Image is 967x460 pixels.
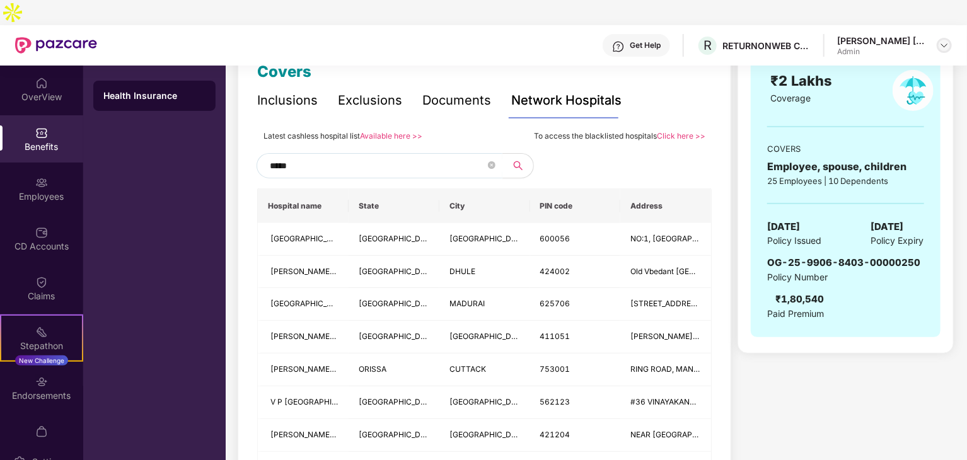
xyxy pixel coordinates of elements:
[349,256,439,289] td: MAHARASHTRA
[767,159,924,175] div: Employee, spouse, children
[1,340,82,352] div: Stepathon
[359,430,437,439] span: [GEOGRAPHIC_DATA]
[439,189,530,223] th: City
[534,131,657,141] span: To access the blacklisted hospitals
[439,288,530,321] td: MADURAI
[540,364,570,374] span: 753001
[263,131,360,141] span: Latest cashless hospital list
[349,354,439,386] td: ORISSA
[767,234,821,248] span: Policy Issued
[630,201,701,211] span: Address
[270,299,437,308] span: [GEOGRAPHIC_DATA] - [GEOGRAPHIC_DATA]
[449,267,475,276] span: DHULE
[270,234,437,243] span: [GEOGRAPHIC_DATA] - [GEOGRAPHIC_DATA]
[540,234,570,243] span: 600056
[530,189,621,223] th: PIN code
[630,267,913,276] span: Old Vbedant [GEOGRAPHIC_DATA] - 424002 [GEOGRAPHIC_DATA] - 424002
[767,175,924,187] div: 25 Employees | 10 Dependents
[35,376,48,388] img: svg+xml;base64,PHN2ZyBpZD0iRW5kb3JzZW1lbnRzIiB4bWxucz0iaHR0cDovL3d3dy53My5vcmcvMjAwMC9zdmciIHdpZH...
[939,40,949,50] img: svg+xml;base64,PHN2ZyBpZD0iRHJvcGRvd24tMzJ4MzIiIHhtbG5zPSJodHRwOi8vd3d3LnczLm9yZy8yMDAwL3N2ZyIgd2...
[35,127,48,139] img: svg+xml;base64,PHN2ZyBpZD0iQmVuZWZpdHMiIHhtbG5zPSJodHRwOi8vd3d3LnczLm9yZy8yMDAwL3N2ZyIgd2lkdGg9Ij...
[258,321,349,354] td: Dr. Pathak Eye & Cataract Centre - Pune
[258,223,349,256] td: MANGALAM HOSPITAL - CHENNAI
[349,189,439,223] th: State
[620,223,711,256] td: NO:1, JCN STREET, POONAMALLEE, NEAR HANEEFA SUPER MARKET
[630,40,661,50] div: Get Help
[837,47,925,57] div: Admin
[359,364,386,374] span: ORISSA
[35,326,48,338] img: svg+xml;base64,PHN2ZyB4bWxucz0iaHR0cDovL3d3dy53My5vcmcvMjAwMC9zdmciIHdpZHRoPSIyMSIgaGVpZ2h0PSIyMC...
[449,397,528,406] span: [GEOGRAPHIC_DATA]
[257,91,318,110] div: Inclusions
[258,288,349,321] td: SKG HOSPITAL - MADURAI
[270,331,502,341] span: [PERSON_NAME] Eye & Cataract Centre - [GEOGRAPHIC_DATA]
[270,397,447,406] span: V P [GEOGRAPHIC_DATA]-[GEOGRAPHIC_DATA]
[270,430,499,439] span: [PERSON_NAME][GEOGRAPHIC_DATA] - [GEOGRAPHIC_DATA]
[35,176,48,189] img: svg+xml;base64,PHN2ZyBpZD0iRW1wbG95ZWVzIiB4bWxucz0iaHR0cDovL3d3dy53My5vcmcvMjAwMC9zdmciIHdpZHRoPS...
[359,331,437,341] span: [GEOGRAPHIC_DATA]
[449,364,486,374] span: CUTTACK
[620,386,711,419] td: #36 VINAYAKANAGAR LAYOUT , BINNAMANGALA VILLAGE, NELAMANGALA TQ, BANGALORE RURAL
[630,299,706,308] span: [STREET_ADDRESS].
[771,72,837,89] span: ₹2 Lakhs
[338,91,402,110] div: Exclusions
[439,386,530,419] td: BANGALORE
[35,226,48,239] img: svg+xml;base64,PHN2ZyBpZD0iQ0RfQWNjb3VudHMiIGRhdGEtbmFtZT0iQ0QgQWNjb3VudHMiIHhtbG5zPSJodHRwOi8vd3...
[359,234,437,243] span: [GEOGRAPHIC_DATA]
[439,223,530,256] td: CHENNAI
[257,62,311,81] span: Covers
[511,91,622,110] div: Network Hospitals
[258,189,349,223] th: Hospital name
[767,219,800,234] span: [DATE]
[540,430,570,439] span: 421204
[722,40,811,52] div: RETURNONWEB CONSULTING SERVICES PRIVATE LIMITED
[439,419,530,452] td: MUMBAI
[439,354,530,386] td: CUTTACK
[657,131,705,141] a: Click here >>
[360,131,422,141] a: Available here >>
[767,142,924,155] div: COVERS
[103,89,206,102] div: Health Insurance
[775,292,824,307] div: ₹1,80,540
[349,223,439,256] td: TAMIL NADU
[268,201,339,211] span: Hospital name
[767,307,824,321] span: Paid Premium
[871,219,904,234] span: [DATE]
[449,234,528,243] span: [GEOGRAPHIC_DATA]
[349,386,439,419] td: KARNATAKA
[449,299,485,308] span: MADURAI
[488,161,495,169] span: close-circle
[15,37,97,54] img: New Pazcare Logo
[258,419,349,452] td: NANASAHEB MEMORIAL MANAVATA HOSPITAL - DOMBIVLI EAST
[540,299,570,308] span: 625706
[349,288,439,321] td: TAMIL NADU
[439,256,530,289] td: DHULE
[359,397,437,406] span: [GEOGRAPHIC_DATA]
[35,425,48,438] img: svg+xml;base64,PHN2ZyBpZD0iTXlfT3JkZXJzIiBkYXRhLW5hbWU9Ik15IE9yZGVycyIgeG1sbnM9Imh0dHA6Ly93d3cudz...
[349,419,439,452] td: MAHARASHTRA
[15,355,68,365] div: New Challenge
[620,189,711,223] th: Address
[767,272,828,282] span: Policy Number
[767,256,920,268] span: OG-25-9906-8403-00000250
[540,267,570,276] span: 424002
[630,364,769,374] span: RING ROAD, MANGALABAG, SCB MCH
[359,299,437,308] span: [GEOGRAPHIC_DATA]
[620,321,711,354] td: Kudale Patil Prestige, 1st Floor, Near Pushpak Mangal Karyalay, Manik Baug,
[502,161,533,171] span: search
[359,267,437,276] span: [GEOGRAPHIC_DATA]
[258,386,349,419] td: V P MAGNUS HOSPITAL-BANGALORE
[771,93,811,103] span: Coverage
[258,256,349,289] td: Shree Chhatrapati Neuro Trauma And Superspeciality Hospital - Dhule
[871,234,924,248] span: Policy Expiry
[35,276,48,289] img: svg+xml;base64,PHN2ZyBpZD0iQ2xhaW0iIHhtbG5zPSJodHRwOi8vd3d3LnczLm9yZy8yMDAwL3N2ZyIgd2lkdGg9IjIwIi...
[488,159,495,171] span: close-circle
[620,256,711,289] td: Old Vbedant Mangal Karyalay, Nakane Road, Nakane Road Deopur, Dhule, Maharashtra - 424002 Old Vbe...
[837,35,925,47] div: [PERSON_NAME] [PERSON_NAME]
[620,288,711,321] td: 19/1, CHINNAMANI STREET, PUDHU NAGAR, THIRUMANGALAM, MADURAI - 625 706.
[349,321,439,354] td: MAHARASHTRA
[704,38,712,53] span: R
[439,321,530,354] td: PUNE
[35,77,48,89] img: svg+xml;base64,PHN2ZyBpZD0iSG9tZSIgeG1sbnM9Imh0dHA6Ly93d3cudzMub3JnLzIwMDAvc3ZnIiB3aWR0aD0iMjAiIG...
[540,397,570,406] span: 562123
